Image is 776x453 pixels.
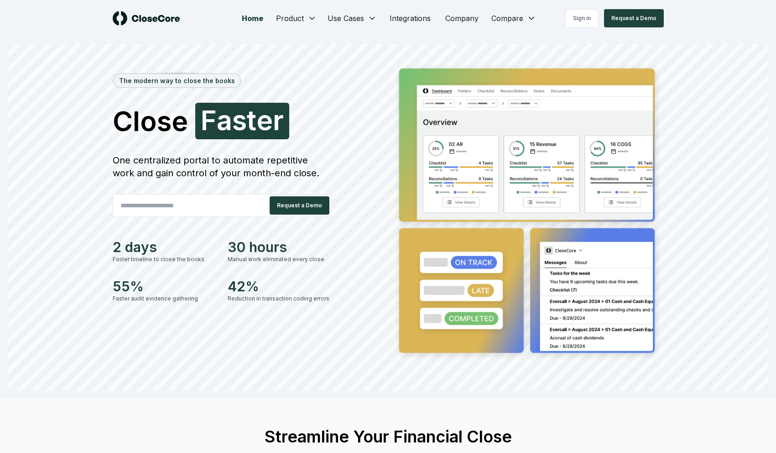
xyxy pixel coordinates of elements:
div: 42% [228,278,332,295]
button: Request a Demo [604,9,664,27]
a: Sign in [565,9,599,27]
button: Compare [486,9,542,27]
div: One centralized portal to automate repetitive work and gain control of your month-end close. [113,154,332,179]
span: e [256,106,273,134]
span: t [247,106,256,134]
h2: Streamline Your Financial Close [249,427,528,446]
span: a [217,106,232,134]
button: Product [271,9,322,27]
span: Close [113,107,188,135]
div: The modern way to close the books [114,74,240,87]
div: Faster timeline to close the books [113,255,217,263]
a: Home [234,9,271,27]
button: Request a Demo [270,196,329,215]
img: logo [113,11,180,26]
div: 30 hours [228,239,332,255]
span: Product [276,13,304,24]
div: 55% [113,278,217,295]
span: Compare [491,13,523,24]
span: F [201,106,217,134]
span: s [232,106,247,134]
img: Jumbotron [392,62,664,363]
div: Reduction in transaction coding errors [228,295,332,303]
div: Manual work eliminated every close [228,255,332,263]
span: r [273,106,284,134]
button: Use Cases [322,9,382,27]
a: Company [438,9,486,27]
span: Use Cases [328,13,364,24]
a: Integrations [382,9,438,27]
div: Faster audit evidence gathering [113,295,217,303]
div: 2 days [113,239,217,255]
